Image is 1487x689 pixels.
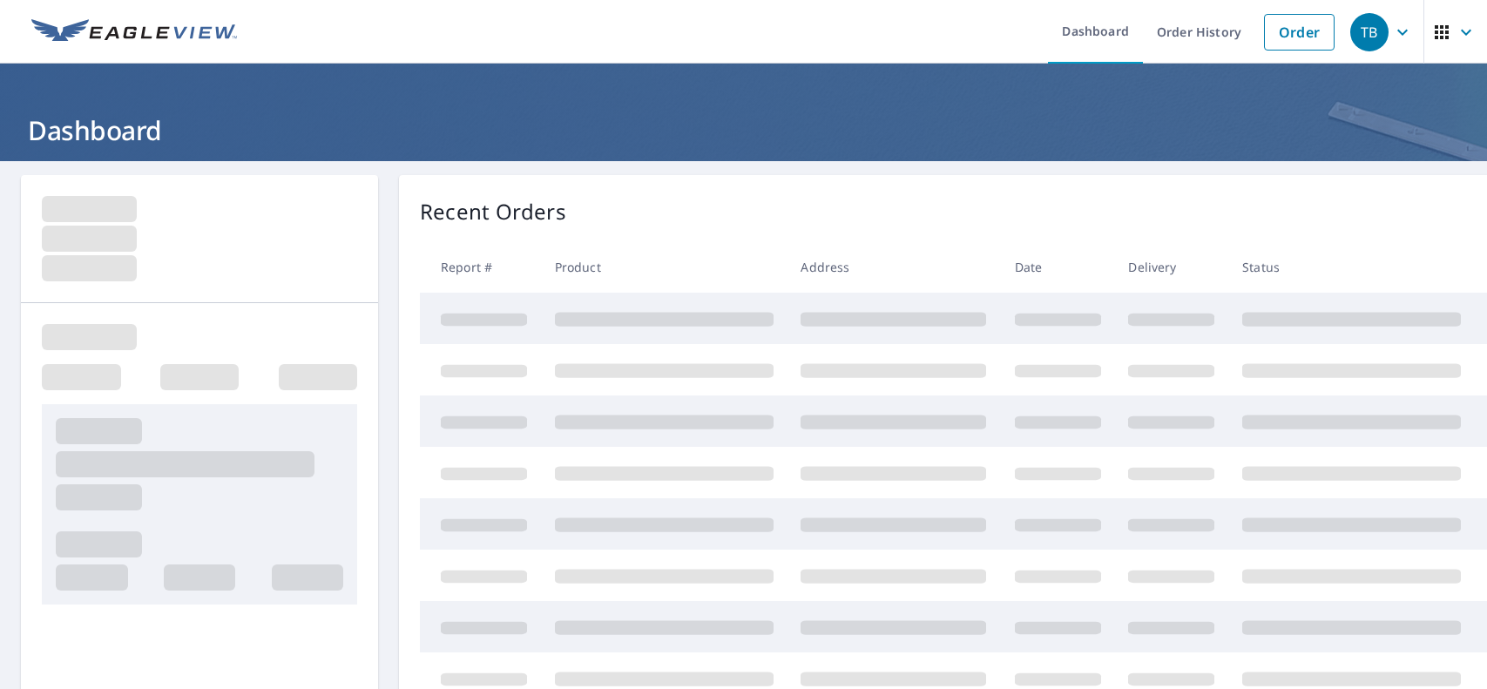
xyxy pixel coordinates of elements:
[787,241,1000,293] th: Address
[31,19,237,45] img: EV Logo
[1228,241,1475,293] th: Status
[1350,13,1389,51] div: TB
[1114,241,1228,293] th: Delivery
[541,241,787,293] th: Product
[420,241,541,293] th: Report #
[1001,241,1115,293] th: Date
[1264,14,1335,51] a: Order
[420,196,566,227] p: Recent Orders
[21,112,1466,148] h1: Dashboard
